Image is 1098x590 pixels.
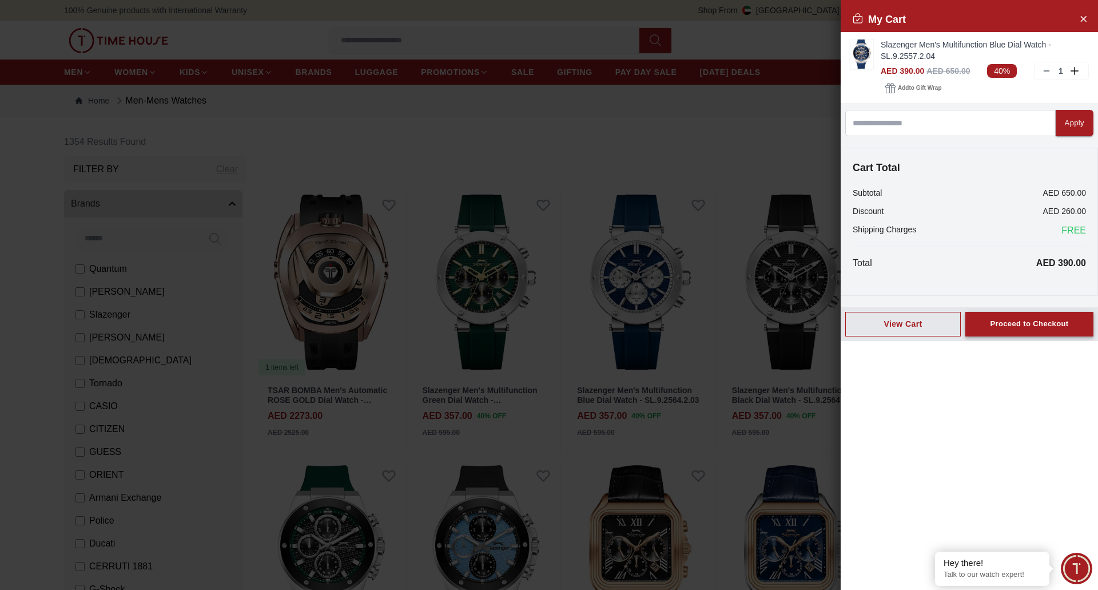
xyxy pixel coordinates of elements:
button: Addto Gift Wrap [881,80,946,96]
button: Apply [1056,110,1093,136]
h2: My Cart [852,11,906,27]
p: Subtotal [853,187,882,199]
div: View Cart [855,318,951,330]
p: Discount [853,205,884,217]
span: AED 390.00 [881,66,924,76]
a: Slazenger Men's Multifunction Blue Dial Watch - SL.9.2557.2.04 [881,39,1089,62]
p: Talk to our watch expert! [944,570,1041,580]
p: 1 [1056,65,1065,77]
p: Shipping Charges [853,224,916,237]
span: 40% [987,64,1017,78]
div: Proceed to Checkout [990,318,1068,331]
button: View Cart [845,312,961,336]
p: AED 260.00 [1043,205,1087,217]
button: Close Account [1074,9,1092,27]
p: AED 650.00 [1043,187,1087,199]
div: Hey there! [944,557,1041,569]
span: FREE [1061,224,1086,237]
button: Proceed to Checkout [965,312,1093,336]
span: AED 650.00 [926,66,970,76]
div: Chat Widget [1061,553,1092,584]
div: Apply [1065,117,1084,130]
p: AED 390.00 [1036,256,1086,270]
h4: Cart Total [853,160,1086,176]
img: ... [850,39,873,69]
p: Total [853,256,872,270]
span: Add to Gift Wrap [898,82,941,94]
